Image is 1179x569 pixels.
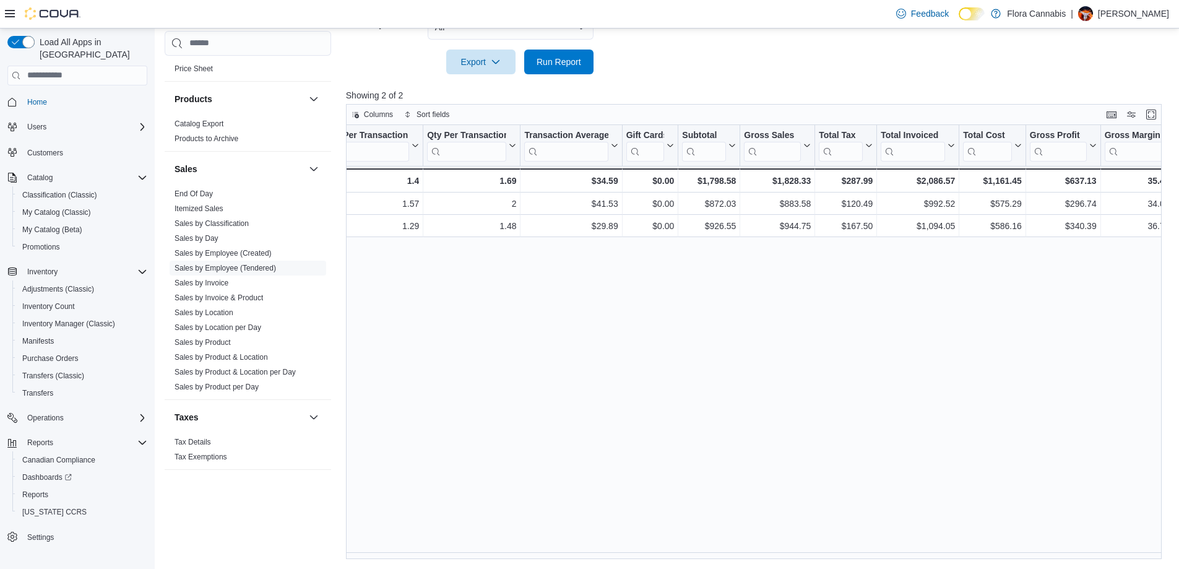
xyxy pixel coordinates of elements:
span: Products to Archive [175,134,238,144]
button: [US_STATE] CCRS [12,503,152,521]
div: 35.42% [1104,173,1177,188]
a: Tax Exemptions [175,453,227,461]
div: $0.00 [626,173,674,188]
span: Tax Exemptions [175,452,227,462]
span: Itemized Sales [175,204,223,214]
button: My Catalog (Classic) [12,204,152,221]
a: Products to Archive [175,134,238,143]
span: Operations [27,413,64,423]
a: Classification (Classic) [17,188,102,202]
span: Manifests [17,334,147,349]
span: My Catalog (Beta) [17,222,147,237]
span: Adjustments (Classic) [17,282,147,297]
a: Home [22,95,52,110]
span: Inventory Manager (Classic) [22,319,115,329]
span: Tax Details [175,437,211,447]
button: Inventory [22,264,63,279]
span: Sales by Location per Day [175,323,261,332]
span: My Catalog (Classic) [22,207,91,217]
img: Cova [25,7,80,20]
button: Catalog [22,170,58,185]
div: 1.69 [427,173,516,188]
span: Dashboards [22,472,72,482]
span: Home [27,97,47,107]
a: Sales by Classification [175,219,249,228]
button: Export [446,50,516,74]
div: Kyle Pehkonen [1078,6,1093,21]
span: Sales by Product & Location [175,352,268,362]
a: Sales by Product per Day [175,383,259,391]
button: Purchase Orders [12,350,152,367]
span: Users [27,122,46,132]
button: Reports [12,486,152,503]
span: Price Sheet [175,64,213,74]
span: Sales by Employee (Created) [175,248,272,258]
a: Price Sheet [175,64,213,73]
button: Canadian Compliance [12,451,152,469]
span: Promotions [22,242,60,252]
button: Products [175,93,304,105]
span: Home [22,94,147,110]
span: Sales by Employee (Tendered) [175,263,276,273]
button: Reports [2,434,152,451]
button: Sort fields [399,107,454,122]
a: My Catalog (Classic) [17,205,96,220]
a: Canadian Compliance [17,453,100,467]
button: Manifests [12,332,152,350]
div: Products [165,116,331,151]
button: Transfers (Classic) [12,367,152,384]
button: Enter fullscreen [1144,107,1159,122]
span: Washington CCRS [17,505,147,519]
button: Taxes [175,411,304,423]
p: [PERSON_NAME] [1098,6,1169,21]
button: Operations [22,410,69,425]
a: Sales by Location per Day [175,323,261,332]
span: Catalog [27,173,53,183]
div: $1,161.45 [963,173,1021,188]
a: Sales by Employee (Tendered) [175,264,276,272]
div: $1,798.58 [682,173,736,188]
button: Settings [2,528,152,546]
span: Dashboards [17,470,147,485]
a: Sales by Day [175,234,218,243]
a: Sales by Product & Location per Day [175,368,296,376]
span: Purchase Orders [22,354,79,363]
a: Transfers (Classic) [17,368,89,383]
p: Flora Cannabis [1007,6,1066,21]
a: Sales by Invoice [175,279,228,287]
span: Sales by Invoice [175,278,228,288]
span: Inventory [27,267,58,277]
span: [US_STATE] CCRS [22,507,87,517]
span: Inventory [22,264,147,279]
span: Canadian Compliance [22,455,95,465]
a: End Of Day [175,189,213,198]
a: Inventory Count [17,299,80,314]
a: Sales by Location [175,308,233,317]
div: Taxes [165,435,331,469]
div: $34.59 [524,173,618,188]
a: Reports [17,487,53,502]
div: $287.99 [819,173,873,188]
span: My Catalog (Beta) [22,225,82,235]
button: Operations [2,409,152,427]
span: Reports [17,487,147,502]
button: Catalog [2,169,152,186]
span: Adjustments (Classic) [22,284,94,294]
button: Users [22,119,51,134]
span: Transfers (Classic) [17,368,147,383]
input: Dark Mode [959,7,985,20]
span: Manifests [22,336,54,346]
a: Inventory Manager (Classic) [17,316,120,331]
a: Manifests [17,334,59,349]
span: Settings [27,532,54,542]
a: Customers [22,146,68,160]
button: Customers [2,143,152,161]
span: Feedback [911,7,949,20]
div: $637.13 [1030,173,1097,188]
span: Users [22,119,147,134]
span: Columns [364,110,393,119]
button: Inventory Count [12,298,152,315]
button: Classification (Classic) [12,186,152,204]
button: Reports [22,435,58,450]
span: Promotions [17,240,147,254]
